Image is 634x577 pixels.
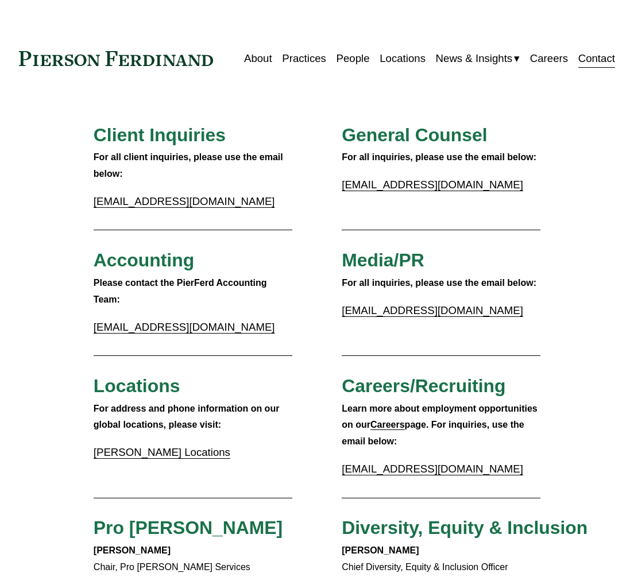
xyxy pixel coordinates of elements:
span: Diversity, Equity & Inclusion [342,517,587,538]
a: [EMAIL_ADDRESS][DOMAIN_NAME] [342,304,523,316]
a: [EMAIL_ADDRESS][DOMAIN_NAME] [94,321,275,333]
span: Locations [94,375,180,396]
a: [EMAIL_ADDRESS][DOMAIN_NAME] [342,463,523,475]
span: Client Inquiries [94,125,226,145]
span: News & Insights [436,49,513,68]
a: Careers [370,420,405,429]
a: People [337,48,370,69]
span: Accounting [94,250,194,270]
span: Media/PR [342,250,424,270]
strong: For address and phone information on our global locations, please visit: [94,404,282,430]
a: Contact [578,48,615,69]
a: [EMAIL_ADDRESS][DOMAIN_NAME] [342,179,523,191]
a: Locations [380,48,426,69]
strong: For all client inquiries, please use the email below: [94,152,285,179]
span: Careers/Recruiting [342,375,505,396]
strong: Please contact the PierFerd Accounting Team: [94,278,269,304]
span: General Counsel [342,125,487,145]
strong: page. For inquiries, use the email below: [342,420,527,446]
a: Practices [282,48,326,69]
strong: For all inquiries, please use the email below: [342,152,536,162]
strong: For all inquiries, please use the email below: [342,278,536,288]
a: folder dropdown [436,48,520,69]
a: [EMAIL_ADDRESS][DOMAIN_NAME] [94,195,275,207]
strong: Learn more about employment opportunities on our [342,404,540,430]
span: Pro [PERSON_NAME] [94,517,283,538]
a: About [244,48,272,69]
strong: [PERSON_NAME] [94,545,171,555]
a: Careers [530,48,568,69]
strong: [PERSON_NAME] [342,545,419,555]
a: [PERSON_NAME] Locations [94,446,230,458]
